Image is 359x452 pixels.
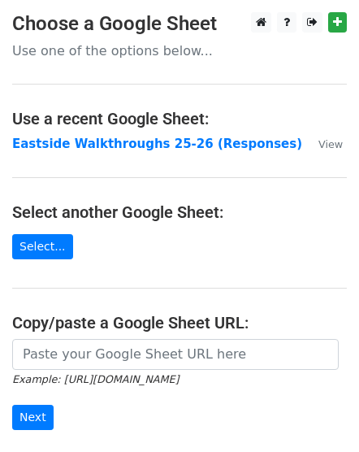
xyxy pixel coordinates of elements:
[12,313,347,332] h4: Copy/paste a Google Sheet URL:
[12,12,347,36] h3: Choose a Google Sheet
[12,202,347,222] h4: Select another Google Sheet:
[12,339,339,370] input: Paste your Google Sheet URL here
[12,42,347,59] p: Use one of the options below...
[12,137,302,151] a: Eastside Walkthroughs 25-26 (Responses)
[318,138,343,150] small: View
[12,405,54,430] input: Next
[12,109,347,128] h4: Use a recent Google Sheet:
[12,373,179,385] small: Example: [URL][DOMAIN_NAME]
[12,234,73,259] a: Select...
[302,137,343,151] a: View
